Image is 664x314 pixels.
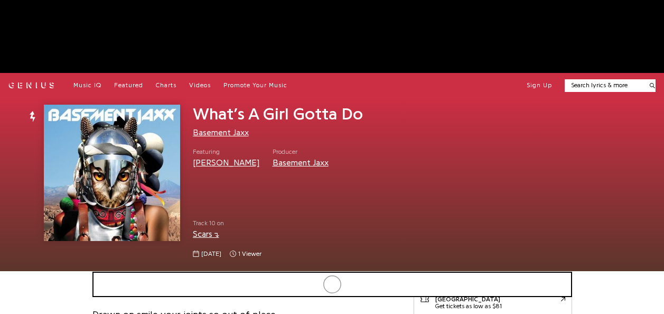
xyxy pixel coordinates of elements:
[193,106,363,123] span: What’s A Girl Gotta Do
[193,230,219,238] a: Scars
[238,250,261,258] span: 1 viewer
[193,159,260,167] a: [PERSON_NAME]
[193,219,397,228] span: Track 10 on
[223,82,287,88] span: Promote Your Music
[193,128,249,137] a: Basement Jaxx
[189,82,211,88] span: Videos
[73,81,101,90] a: Music IQ
[193,147,260,156] span: Featuring
[156,81,176,90] a: Charts
[114,82,143,88] span: Featured
[114,81,143,90] a: Featured
[230,250,261,258] span: 1 viewer
[223,81,287,90] a: Promote Your Music
[273,159,329,167] a: Basement Jaxx
[435,303,561,310] div: Get tickets as low as $81
[527,81,552,90] button: Sign Up
[189,81,211,90] a: Videos
[201,250,221,258] span: [DATE]
[44,105,180,241] img: Cover art for What’s A Girl Gotta Do by Basement Jaxx
[565,81,643,90] input: Search lyrics & more
[156,82,176,88] span: Charts
[273,147,329,156] span: Producer
[73,82,101,88] span: Music IQ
